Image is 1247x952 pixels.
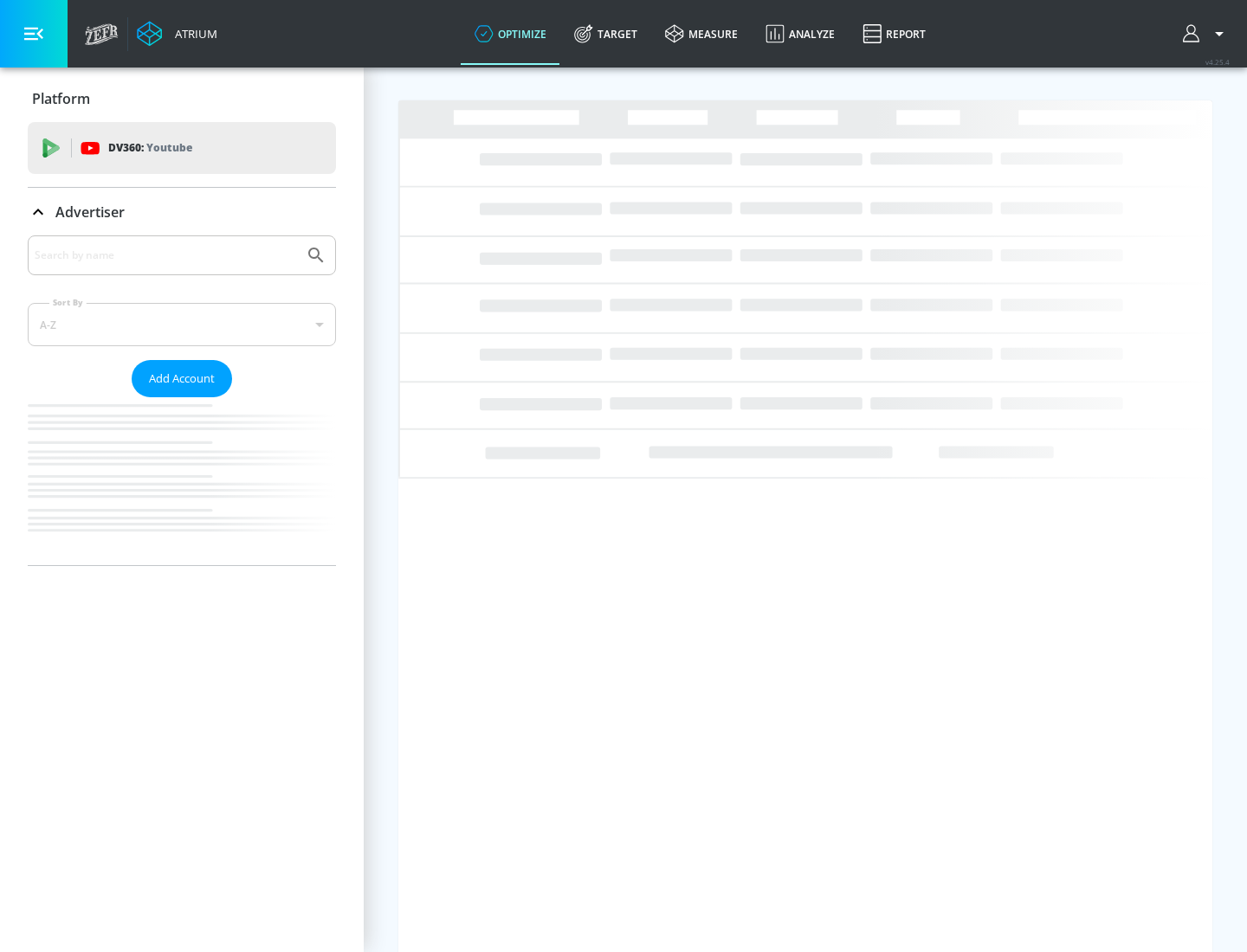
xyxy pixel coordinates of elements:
[28,188,336,236] div: Advertiser
[28,303,336,346] div: A-Z
[28,122,336,174] div: DV360: Youtube
[28,397,336,565] nav: list of Advertiser
[1205,57,1230,67] span: v 4.25.4
[35,244,297,267] input: Search by name
[849,3,940,65] a: Report
[560,3,651,65] a: Target
[752,3,849,65] a: Analyze
[49,297,87,308] label: Sort By
[137,21,217,47] a: Atrium
[132,360,232,397] button: Add Account
[651,3,752,65] a: measure
[168,26,217,42] div: Atrium
[149,369,215,389] span: Add Account
[461,3,560,65] a: optimize
[108,138,192,158] p: DV360:
[32,89,90,108] p: Platform
[55,203,125,222] p: Advertiser
[28,74,336,123] div: Platform
[28,235,336,565] div: Advertiser
[146,138,192,157] p: Youtube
